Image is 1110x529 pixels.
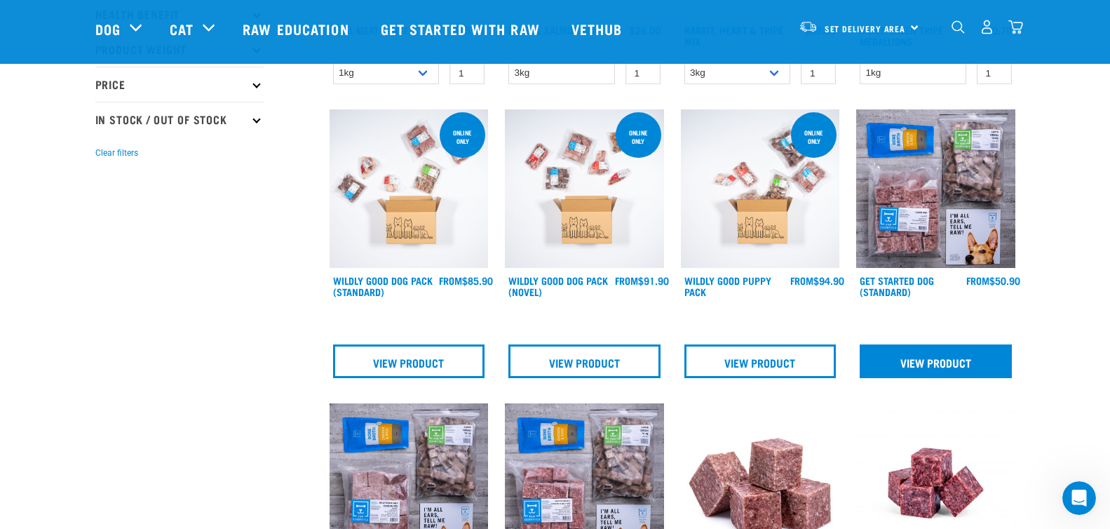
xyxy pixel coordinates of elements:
[799,20,818,33] img: van-moving.png
[825,26,906,31] span: Set Delivery Area
[1062,481,1096,515] iframe: Intercom live chat
[95,18,121,39] a: Dog
[625,62,661,84] input: 1
[684,344,837,378] a: View Product
[615,275,669,286] div: $91.90
[333,278,433,294] a: Wildly Good Dog Pack (Standard)
[229,1,366,57] a: Raw Education
[790,275,844,286] div: $94.90
[330,109,489,269] img: Dog 0 2sec
[977,62,1012,84] input: 1
[860,278,934,294] a: Get Started Dog (Standard)
[791,122,837,152] div: Online Only
[508,344,661,378] a: View Product
[170,18,194,39] a: Cat
[790,278,813,283] span: FROM
[681,109,840,269] img: Puppy 0 2sec
[557,1,640,57] a: Vethub
[966,275,1020,286] div: $50.90
[367,1,557,57] a: Get started with Raw
[615,278,638,283] span: FROM
[95,147,138,159] button: Clear filters
[95,102,264,137] p: In Stock / Out Of Stock
[508,278,608,294] a: Wildly Good Dog Pack (Novel)
[439,275,493,286] div: $85.90
[860,344,1012,378] a: View Product
[449,62,485,84] input: 1
[440,122,485,152] div: Online Only
[856,109,1015,269] img: NSP Dog Standard Update
[505,109,664,269] img: Dog Novel 0 2sec
[439,278,462,283] span: FROM
[333,344,485,378] a: View Product
[1008,20,1023,34] img: home-icon@2x.png
[980,20,994,34] img: user.png
[801,62,836,84] input: 1
[966,278,989,283] span: FROM
[684,278,771,294] a: Wildly Good Puppy Pack
[616,122,661,152] div: Online Only
[95,67,264,102] p: Price
[952,20,965,34] img: home-icon-1@2x.png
